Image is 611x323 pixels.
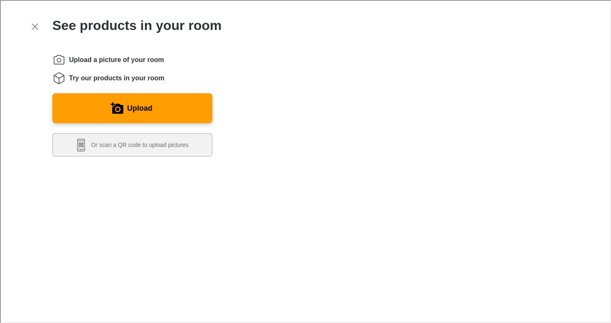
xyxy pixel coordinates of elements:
span: Upload a picture of your room [68,55,163,64]
button: Exit visualizer [27,18,42,33]
ol: Instructions [52,52,212,84]
label: Upload [126,101,152,114]
button: Scan a QR code to upload pictures [52,132,212,156]
button: Upload a picture of your room [52,92,212,122]
span: Try our products in your room [68,73,163,82]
